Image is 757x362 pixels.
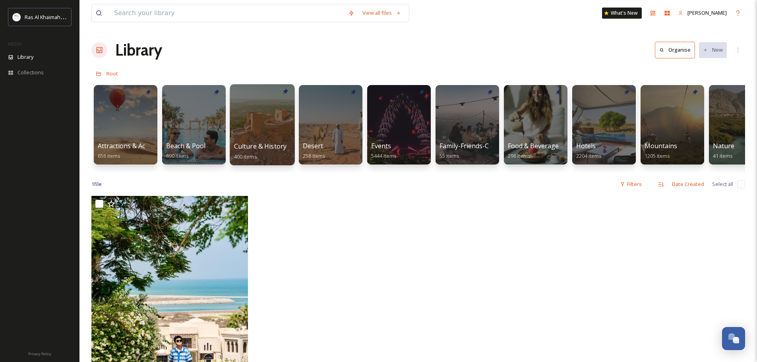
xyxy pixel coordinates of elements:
[722,327,745,350] button: Open Chat
[303,142,325,159] a: Desert258 items
[234,143,287,160] a: Culture & History400 items
[234,153,257,160] span: 400 items
[713,152,733,159] span: 41 items
[712,180,733,188] span: Select all
[674,5,731,21] a: [PERSON_NAME]
[508,142,559,159] a: Food & Beverage296 items
[25,13,137,21] span: Ras Al Khaimah Tourism Development Authority
[371,152,397,159] span: 5444 items
[371,141,391,150] span: Events
[166,142,205,159] a: Beach & Pool690 items
[645,142,677,159] a: Mountains1205 items
[602,8,642,19] a: What's New
[91,180,102,188] span: 1 file
[687,9,727,16] span: [PERSON_NAME]
[17,53,33,61] span: Library
[115,38,162,62] a: Library
[110,4,344,22] input: Search your library
[303,152,325,159] span: 258 items
[166,152,189,159] span: 690 items
[655,42,695,58] button: Organise
[713,142,734,159] a: Nature41 items
[439,141,521,150] span: Family-Friends-Couple-Solo
[645,152,670,159] span: 1205 items
[645,141,677,150] span: Mountains
[17,69,44,76] span: Collections
[13,13,21,21] img: Logo_RAKTDA_RGB-01.png
[106,70,118,77] span: Root
[576,152,602,159] span: 2204 items
[28,351,51,356] span: Privacy Policy
[616,176,646,192] div: Filters
[508,152,530,159] span: 296 items
[28,348,51,358] a: Privacy Policy
[655,42,699,58] a: Organise
[166,141,205,150] span: Beach & Pool
[668,176,708,192] div: Date Created
[508,141,559,150] span: Food & Beverage
[439,152,459,159] span: 55 items
[699,42,727,58] button: New
[713,141,734,150] span: Nature
[576,142,602,159] a: Hotels2204 items
[8,41,22,47] span: MEDIA
[358,5,405,21] a: View all files
[98,141,165,150] span: Attractions & Activities
[98,152,120,159] span: 656 items
[303,141,323,150] span: Desert
[234,142,287,151] span: Culture & History
[98,142,165,159] a: Attractions & Activities656 items
[106,69,118,78] a: Root
[439,142,521,159] a: Family-Friends-Couple-Solo55 items
[371,142,397,159] a: Events5444 items
[576,141,596,150] span: Hotels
